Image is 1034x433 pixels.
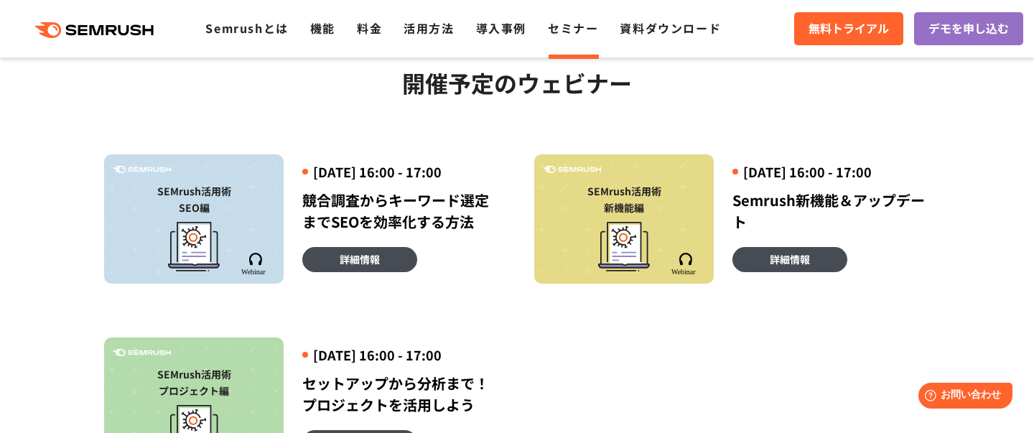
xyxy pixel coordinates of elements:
div: [DATE] 16:00 - 17:00 [302,346,500,364]
a: 詳細情報 [732,247,847,272]
span: 無料トライアル [809,19,889,38]
div: 競合調査からキーワード選定までSEOを効率化する方法 [302,190,500,233]
img: Semrush [543,166,601,174]
div: [DATE] 16:00 - 17:00 [302,163,500,181]
a: 資料ダウンロード [620,19,721,37]
span: 詳細情報 [770,251,810,267]
a: Semrushとは [205,19,288,37]
div: SEMrush活用術 新機能編 [541,183,707,216]
img: Semrush [113,166,171,174]
div: [DATE] 16:00 - 17:00 [732,163,930,181]
div: SEMrush活用術 SEO編 [111,183,276,216]
span: 詳細情報 [340,251,380,267]
a: セミナー [548,19,598,37]
a: 導入事例 [476,19,526,37]
a: 料金 [357,19,382,37]
a: 詳細情報 [302,247,417,272]
a: 機能 [310,19,335,37]
img: Semrush [241,253,270,275]
a: デモを申し込む [914,12,1023,45]
a: 活用方法 [404,19,454,37]
div: Semrush新機能＆アップデート [732,190,930,233]
h2: 開催予定のウェビナー [104,65,930,101]
a: 無料トライアル [794,12,903,45]
img: Semrush [671,253,700,275]
iframe: Help widget launcher [906,377,1018,417]
div: セットアップから分析まで！プロジェクトを活用しよう [302,373,500,416]
span: デモを申し込む [928,19,1009,38]
div: SEMrush活用術 プロジェクト編 [111,366,276,399]
img: Semrush [113,349,171,357]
